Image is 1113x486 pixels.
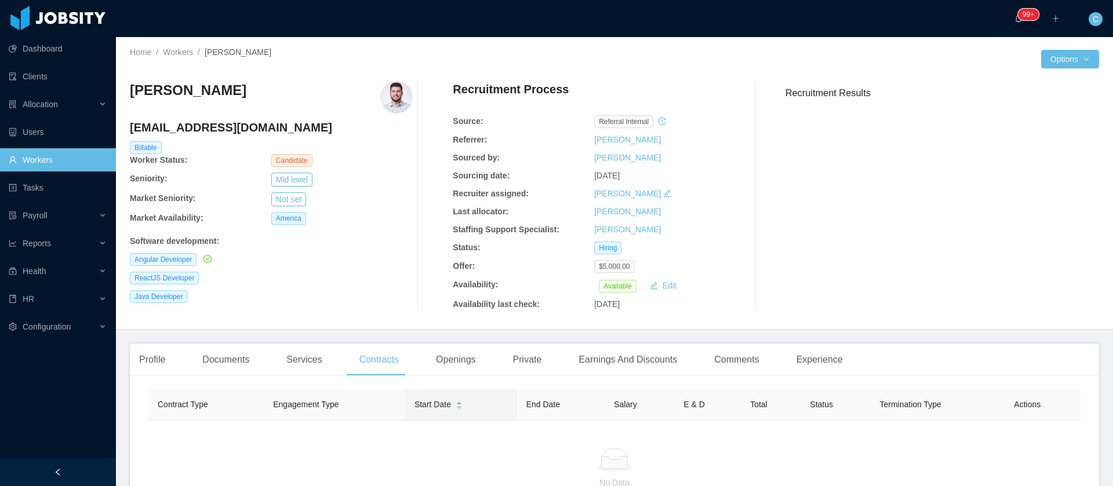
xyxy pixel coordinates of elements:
b: Availability last check: [453,299,540,309]
i: icon: setting [9,323,17,331]
span: [PERSON_NAME] [205,47,271,57]
b: Market Seniority: [130,193,196,203]
span: [DATE] [594,171,620,180]
a: icon: auditClients [9,65,107,88]
span: Angular Developer [130,253,197,266]
span: Actions [1014,400,1041,409]
b: Seniority: [130,174,168,183]
span: $5,000.00 [594,260,634,273]
i: icon: file-protect [9,211,17,220]
div: Experience [787,344,852,376]
span: Engagement Type [273,400,339,409]
span: America [271,212,306,225]
a: icon: robotUsers [9,120,107,144]
div: Contracts [350,344,408,376]
span: Candidate [271,154,312,167]
a: [PERSON_NAME] [594,189,661,198]
button: Mid level [271,173,312,187]
span: C [1093,12,1099,26]
span: Status [810,400,833,409]
a: [PERSON_NAME] [594,153,661,162]
i: icon: caret-down [456,404,462,408]
div: Sort [456,400,463,408]
a: icon: profileTasks [9,176,107,199]
span: ReactJS Developer [130,272,199,284]
i: icon: history [658,117,666,125]
button: icon: editEdit [645,279,681,293]
div: Profile [130,344,174,376]
div: Earnings And Discounts [569,344,686,376]
b: Status: [453,243,480,252]
a: Workers [163,47,193,57]
i: icon: edit [663,189,671,198]
div: Comments [705,344,768,376]
span: Contract Type [158,400,208,409]
div: Openings [427,344,485,376]
a: [PERSON_NAME] [594,225,661,234]
div: Services [277,344,331,376]
span: Health [23,266,46,276]
span: Configuration [23,322,71,331]
b: Offer: [453,261,475,271]
i: icon: line-chart [9,239,17,247]
span: End Date [526,400,560,409]
span: Salary [614,400,637,409]
span: Total [750,400,768,409]
h4: [EMAIL_ADDRESS][DOMAIN_NAME] [130,119,413,136]
b: Sourced by: [453,153,500,162]
div: Documents [193,344,259,376]
a: icon: check-circle [201,254,212,264]
h4: Recruitment Process [453,81,569,97]
b: Referrer: [453,135,487,144]
a: Home [130,47,151,57]
i: icon: plus [1052,14,1060,23]
i: icon: medicine-box [9,267,17,275]
span: / [156,47,158,57]
h3: [PERSON_NAME] [130,81,246,100]
a: icon: userWorkers [9,148,107,171]
span: [DATE] [594,299,620,309]
b: Market Availability: [130,213,203,222]
i: icon: check-circle [203,255,212,263]
button: Optionsicon: down [1041,50,1099,68]
button: Not set [271,192,306,206]
span: Payroll [23,211,48,220]
span: Java Developer [130,290,187,303]
i: icon: caret-up [456,400,462,404]
b: Source: [453,116,483,126]
span: HR [23,294,34,304]
a: [PERSON_NAME] [594,207,661,216]
span: Billable [130,141,162,154]
span: Reports [23,239,51,248]
span: E & D [683,400,705,409]
b: Staffing Support Specialist: [453,225,559,234]
i: icon: bell [1014,14,1023,23]
div: Private [504,344,551,376]
i: icon: solution [9,100,17,108]
b: Recruiter assigned: [453,189,529,198]
b: Sourcing date: [453,171,510,180]
span: Referral internal [594,115,653,128]
b: Software development : [130,236,219,246]
i: icon: book [9,295,17,303]
b: Last allocator: [453,207,508,216]
b: Availability: [453,280,498,289]
a: [PERSON_NAME] [594,135,661,144]
b: Worker Status: [130,155,187,165]
span: Termination Type [879,400,941,409]
h3: Recruitment Results [785,86,1099,100]
a: icon: pie-chartDashboard [9,37,107,60]
span: / [198,47,200,57]
sup: 211 [1018,9,1039,20]
span: Hiring [594,242,621,254]
span: Allocation [23,100,58,109]
img: 64067cf3-15eb-4bc1-922f-ad8eb5a023a1_6846f441b21b2-400w.png [380,81,413,114]
span: Start Date [414,399,451,411]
